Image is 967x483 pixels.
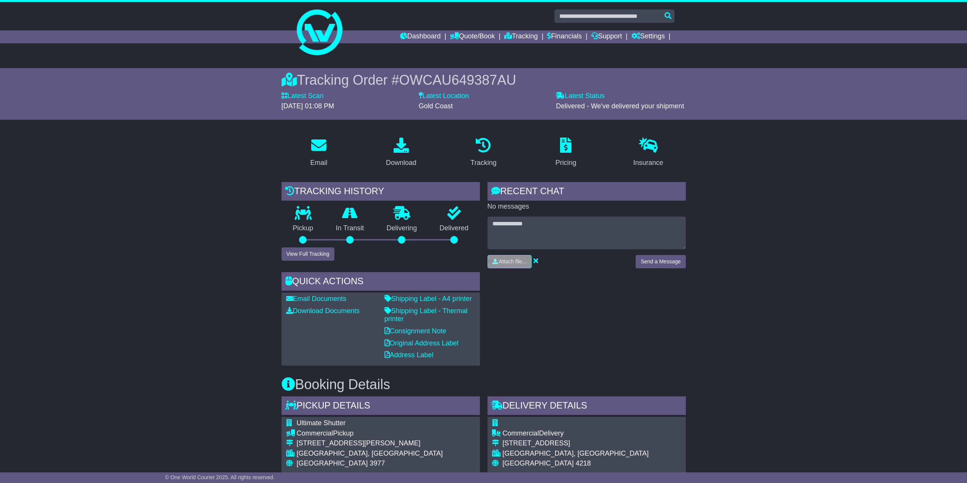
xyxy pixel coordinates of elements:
label: Latest Location [419,92,469,100]
button: Send a Message [636,255,685,268]
a: Download Documents [286,307,360,315]
a: Pricing [551,135,581,171]
div: [STREET_ADDRESS] [503,439,675,448]
a: Tracking [504,30,538,43]
span: Gold Coast [419,102,453,110]
a: Consignment Note [385,327,446,335]
span: [GEOGRAPHIC_DATA] [503,459,574,467]
span: [GEOGRAPHIC_DATA] [297,459,368,467]
div: [GEOGRAPHIC_DATA], [GEOGRAPHIC_DATA] [297,450,443,458]
p: Delivering [375,224,429,233]
div: RECENT CHAT [487,182,686,203]
span: OWCAU649387AU [399,72,516,88]
a: Financials [547,30,582,43]
a: Email Documents [286,295,347,302]
div: Quick Actions [282,272,480,293]
a: Download [381,135,421,171]
p: In Transit [324,224,375,233]
a: Dashboard [400,30,441,43]
a: Shipping Label - A4 printer [385,295,472,302]
a: Insurance [628,135,668,171]
span: Delivered - We've delivered your shipment [556,102,684,110]
div: Tracking history [282,182,480,203]
a: Tracking [465,135,501,171]
div: Tracking [470,158,496,168]
a: Settings [631,30,665,43]
a: Email [305,135,332,171]
p: Delivered [428,224,480,233]
a: Address Label [385,351,434,359]
span: Ultimate Shutter [297,419,346,427]
div: [STREET_ADDRESS][PERSON_NAME] [297,439,443,448]
a: Original Address Label [385,339,459,347]
div: Tracking Order # [282,72,686,88]
button: View Full Tracking [282,247,334,261]
a: Support [591,30,622,43]
div: Pickup Details [282,396,480,417]
span: 3977 [370,459,385,467]
div: Pricing [556,158,576,168]
div: Download [386,158,416,168]
span: Commercial [297,429,333,437]
span: [DATE] 01:08 PM [282,102,334,110]
div: Delivery Details [487,396,686,417]
p: No messages [487,203,686,211]
div: Insurance [633,158,663,168]
span: Commercial [503,429,539,437]
div: Email [310,158,327,168]
div: Pickup [297,429,443,438]
div: Delivery [503,429,675,438]
div: [GEOGRAPHIC_DATA], [GEOGRAPHIC_DATA] [503,450,675,458]
span: © One World Courier 2025. All rights reserved. [165,474,275,480]
h3: Booking Details [282,377,686,392]
p: Pickup [282,224,325,233]
label: Latest Status [556,92,605,100]
span: 4218 [576,459,591,467]
a: Shipping Label - Thermal printer [385,307,468,323]
a: Quote/Book [450,30,495,43]
label: Latest Scan [282,92,324,100]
